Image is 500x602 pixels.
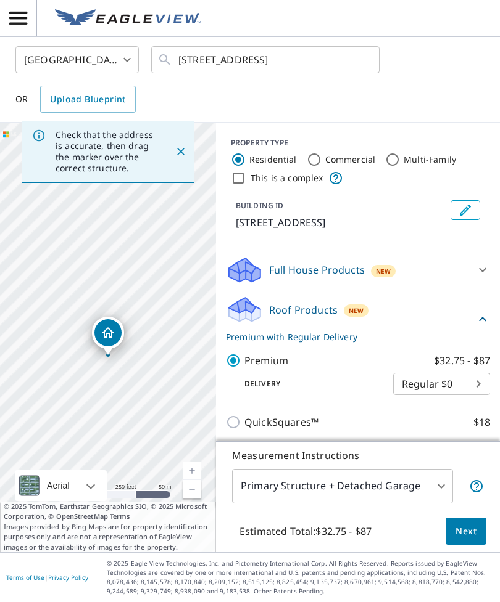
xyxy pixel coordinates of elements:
div: OR [15,86,136,113]
p: Delivery [226,378,393,389]
div: Dropped pin, building 1, Residential property, 241 E 150th St Cleveland, OH 44110 [92,317,124,355]
span: New [349,306,364,315]
input: Search by address or latitude-longitude [178,43,354,77]
p: Roof Products [269,303,338,317]
label: Multi-Family [404,153,456,166]
a: Current Level 17, Zoom In [183,462,201,480]
p: Premium with Regular Delivery [226,330,475,343]
a: OpenStreetMap [56,511,108,521]
div: PROPERTY TYPE [231,137,485,148]
a: EV Logo [48,2,208,35]
a: Privacy Policy [48,573,88,582]
a: Terms of Use [6,573,44,582]
a: Upload Blueprint [40,86,135,113]
label: This is a complex [251,172,323,184]
span: Next [456,524,477,539]
div: Aerial [43,470,73,501]
span: Upload Blueprint [50,92,125,107]
p: QuickSquares™ [244,415,319,429]
p: $32.75 - $87 [434,353,490,368]
div: Roof ProductsNewPremium with Regular Delivery [226,295,490,343]
div: Aerial [15,470,107,501]
span: © 2025 TomTom, Earthstar Geographics SIO, © 2025 Microsoft Corporation, © [4,502,212,522]
div: Primary Structure + Detached Garage [232,469,453,503]
span: New [376,266,391,276]
p: | [6,574,88,581]
div: Full House ProductsNew [226,255,490,285]
img: EV Logo [55,9,201,28]
label: Commercial [325,153,376,166]
p: BUILDING ID [236,200,283,211]
button: Next [446,518,486,545]
a: Terms [110,511,130,521]
label: Residential [249,153,297,166]
p: Estimated Total: $32.75 - $87 [230,518,381,545]
button: Edit building 1 [451,200,480,220]
div: [GEOGRAPHIC_DATA] [15,43,139,77]
button: Close [173,144,189,160]
p: © 2025 Eagle View Technologies, Inc. and Pictometry International Corp. All Rights Reserved. Repo... [107,559,494,596]
span: Your report will include the primary structure and a detached garage if one exists. [469,479,484,494]
a: Current Level 17, Zoom Out [183,480,201,498]
p: Premium [244,353,288,368]
p: Measurement Instructions [232,448,484,463]
p: $18 [473,415,490,429]
p: Full House Products [269,262,365,277]
div: Regular $0 [393,367,490,401]
p: [STREET_ADDRESS] [236,215,446,230]
p: Check that the address is accurate, then drag the marker over the correct structure. [56,129,153,174]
